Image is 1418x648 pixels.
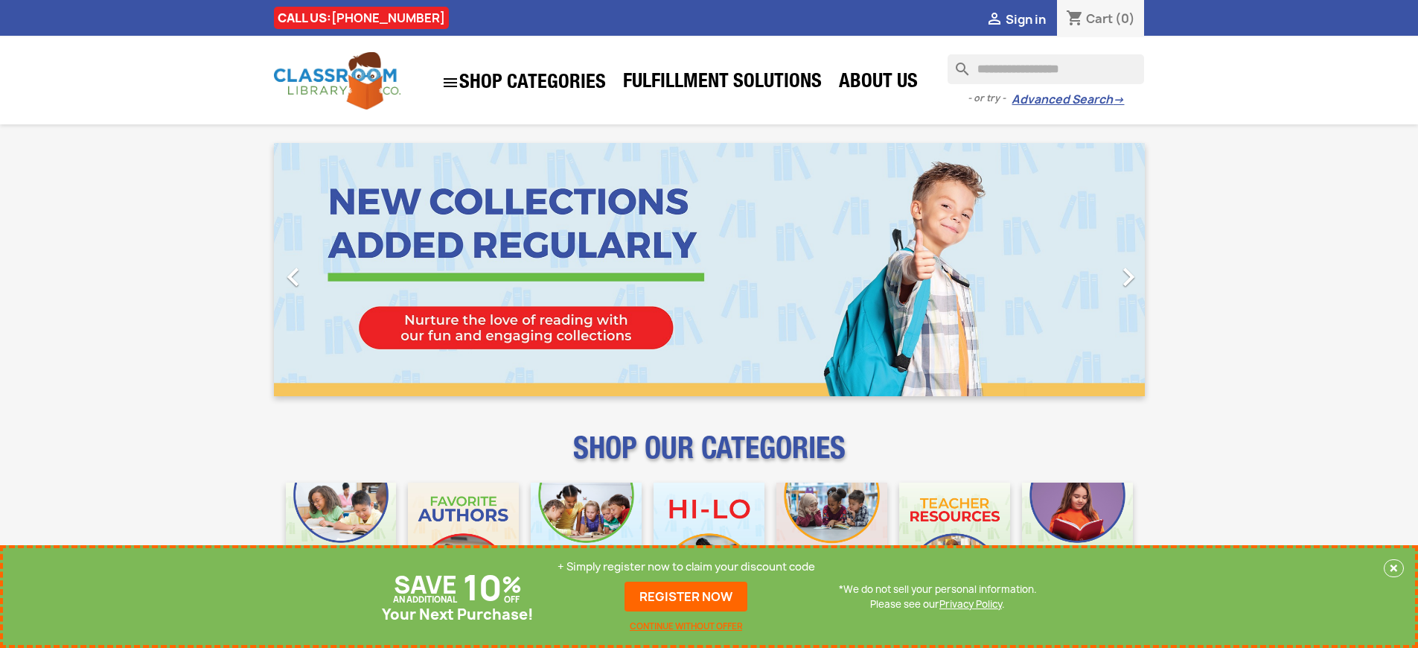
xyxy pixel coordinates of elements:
input: Search [948,54,1144,84]
img: CLC_Dyslexia_Mobile.jpg [1022,483,1133,594]
span: - or try - [968,91,1012,106]
a: Advanced Search→ [1012,92,1124,107]
i: search [948,54,965,72]
span: Cart [1086,10,1113,27]
p: SHOP OUR CATEGORIES [274,444,1145,471]
i:  [1110,258,1147,296]
img: CLC_Teacher_Resources_Mobile.jpg [899,483,1010,594]
a:  Sign in [986,11,1046,28]
a: Previous [274,143,405,396]
div: CALL US: [274,7,449,29]
ul: Carousel container [274,143,1145,396]
a: Next [1014,143,1145,396]
a: SHOP CATEGORIES [434,66,613,99]
span: → [1113,92,1124,107]
a: About Us [831,69,925,98]
a: [PHONE_NUMBER] [331,10,445,26]
img: CLC_HiLo_Mobile.jpg [654,483,764,594]
i:  [986,11,1003,29]
i:  [441,74,459,92]
img: CLC_Bulk_Mobile.jpg [286,483,397,594]
img: CLC_Fiction_Nonfiction_Mobile.jpg [776,483,887,594]
img: CLC_Favorite_Authors_Mobile.jpg [408,483,519,594]
span: (0) [1115,10,1135,27]
span: Sign in [1006,11,1046,28]
i: shopping_cart [1066,10,1084,28]
img: Classroom Library Company [274,52,400,109]
a: Fulfillment Solutions [616,69,829,98]
i:  [275,258,312,296]
img: CLC_Phonics_And_Decodables_Mobile.jpg [531,483,642,594]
